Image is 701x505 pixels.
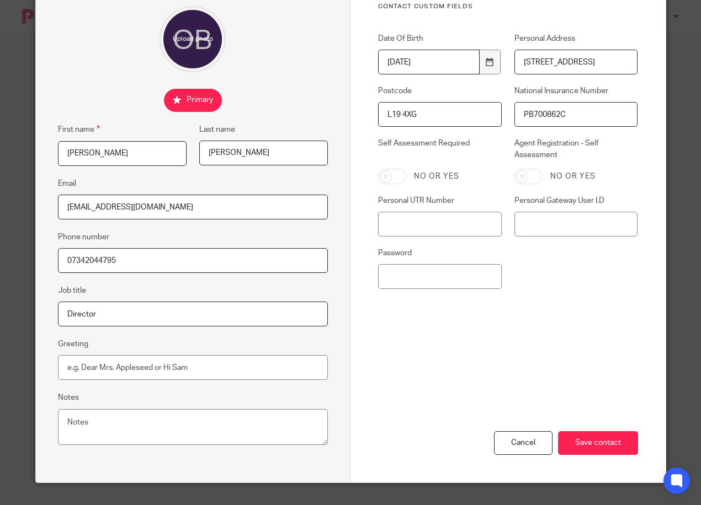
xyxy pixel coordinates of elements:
label: Phone number [58,232,109,243]
label: National Insurance Number [514,85,638,96]
label: Personal UTR Number [378,195,502,206]
label: Agent Registration - Self Assessment [514,138,638,160]
label: Personal Address [514,33,638,44]
label: Personal Gateway User I.D [514,195,638,206]
label: Date Of Birth [378,33,502,44]
label: No or yes [414,171,459,182]
label: First name [58,123,100,136]
input: YYYY-MM-DD [378,50,480,74]
label: No or yes [550,171,596,182]
input: e.g. Dear Mrs. Appleseed or Hi Sam [58,355,328,380]
label: Self Assessment Required [378,138,502,160]
label: Job title [58,285,86,296]
label: Password [378,248,502,259]
label: Postcode [378,85,502,96]
label: Last name [199,124,235,135]
div: Cancel [494,431,553,455]
label: Notes [58,392,79,403]
input: Save contact [558,431,638,455]
label: Email [58,178,76,189]
h3: Contact Custom fields [378,2,638,11]
label: Greeting [58,339,88,350]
